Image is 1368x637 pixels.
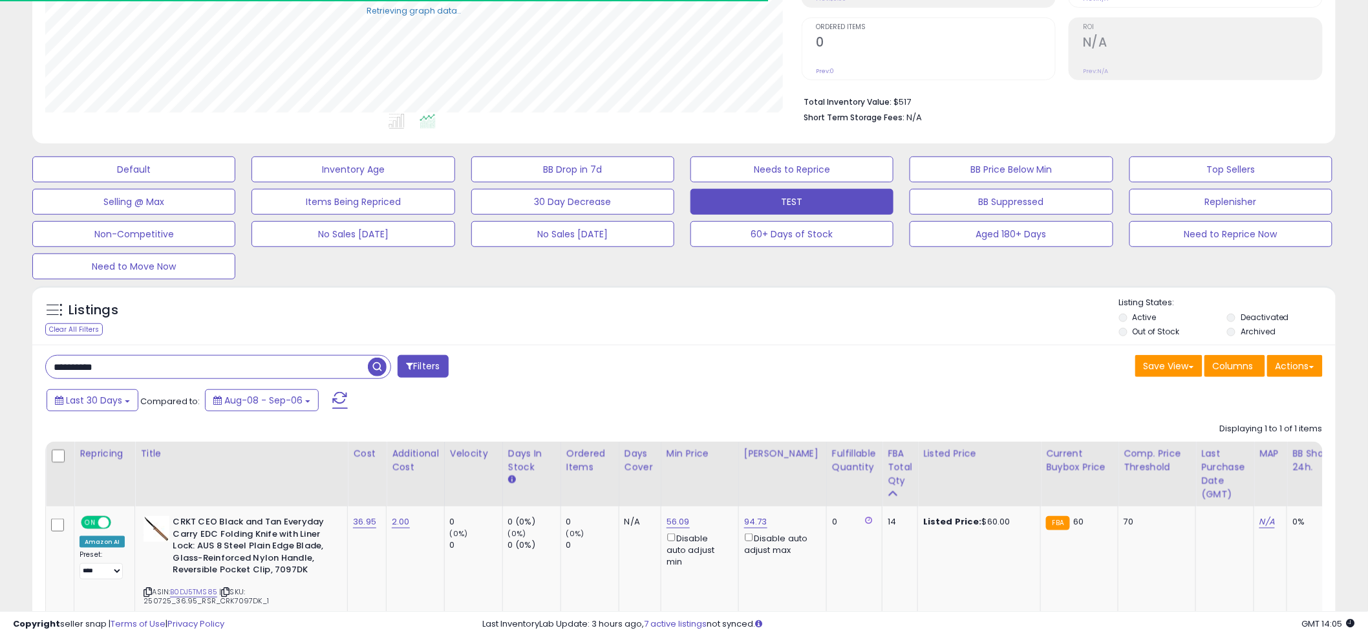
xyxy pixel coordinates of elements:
[1292,516,1335,528] div: 0%
[66,394,122,407] span: Last 30 Days
[566,516,619,528] div: 0
[888,516,908,528] div: 14
[251,221,454,247] button: No Sales [DATE]
[1083,35,1322,52] h2: N/A
[1129,189,1332,215] button: Replenisher
[80,550,125,579] div: Preset:
[508,528,526,539] small: (0%)
[471,157,674,182] button: BB Drop in 7d
[471,189,674,215] button: 30 Day Decrease
[13,618,224,631] div: seller snap | |
[45,323,103,336] div: Clear All Filters
[80,447,129,460] div: Repricing
[816,67,834,75] small: Prev: 0
[392,515,410,528] a: 2.00
[1201,447,1248,501] div: Last Purchase Date (GMT)
[1119,297,1336,309] p: Listing States:
[816,35,1055,52] h2: 0
[483,618,1355,631] div: Last InventoryLab Update: 3 hours ago, not synced.
[353,515,376,528] a: 36.95
[367,5,461,17] div: Retrieving graph data..
[744,447,821,460] div: [PERSON_NAME]
[566,539,619,551] div: 0
[690,189,893,215] button: TEST
[471,221,674,247] button: No Sales [DATE]
[450,528,468,539] small: (0%)
[1129,221,1332,247] button: Need to Reprice Now
[1124,447,1190,474] div: Comp. Price Threshold
[224,394,303,407] span: Aug-08 - Sep-06
[353,447,381,460] div: Cost
[508,474,516,486] small: Days In Stock.
[910,189,1113,215] button: BB Suppressed
[1046,516,1070,530] small: FBA
[173,516,330,579] b: CRKT CEO Black and Tan Everyday Carry EDC Folding Knife with Liner Lock: AUS 8 Steel Plain Edge B...
[910,157,1113,182] button: BB Price Below Min
[508,539,561,551] div: 0 (0%)
[32,221,235,247] button: Non-Competitive
[910,221,1113,247] button: Aged 180+ Days
[450,539,502,551] div: 0
[566,528,584,539] small: (0%)
[1135,355,1202,377] button: Save View
[1302,618,1355,630] span: 2025-10-7 14:05 GMT
[170,587,217,598] a: B0DJ5TMS85
[32,254,235,279] button: Need to Move Now
[667,515,690,528] a: 56.09
[744,515,767,528] a: 94.73
[1259,447,1281,460] div: MAP
[1073,515,1084,528] span: 60
[1133,326,1180,337] label: Out of Stock
[923,515,982,528] b: Listed Price:
[251,189,454,215] button: Items Being Repriced
[923,447,1035,460] div: Listed Price
[144,516,169,542] img: 315M50lDDXL._SL40_.jpg
[744,531,817,556] div: Disable auto adjust max
[32,157,235,182] button: Default
[816,24,1055,31] span: Ordered Items
[69,301,118,319] h5: Listings
[508,516,561,528] div: 0 (0%)
[450,516,502,528] div: 0
[625,447,656,474] div: Days Cover
[144,587,269,606] span: | SKU: 250725_36.95_RSR_CRK7097DK_1
[450,447,497,460] div: Velocity
[111,618,166,630] a: Terms of Use
[690,221,893,247] button: 60+ Days of Stock
[1292,447,1340,474] div: BB Share 24h.
[392,447,439,474] div: Additional Cost
[1267,355,1323,377] button: Actions
[1124,516,1186,528] div: 70
[251,157,454,182] button: Inventory Age
[1259,515,1275,528] a: N/A
[645,618,707,630] a: 7 active listings
[1083,24,1322,31] span: ROI
[398,355,448,378] button: Filters
[13,618,60,630] strong: Copyright
[804,112,904,123] b: Short Term Storage Fees:
[1046,447,1113,474] div: Current Buybox Price
[923,516,1031,528] div: $60.00
[1129,157,1332,182] button: Top Sellers
[47,389,138,411] button: Last 30 Days
[690,157,893,182] button: Needs to Reprice
[888,447,912,488] div: FBA Total Qty
[804,96,892,107] b: Total Inventory Value:
[1220,423,1323,435] div: Displaying 1 to 1 of 1 items
[1213,360,1254,372] span: Columns
[625,516,651,528] div: N/A
[667,531,729,568] div: Disable auto adjust min
[804,93,1313,109] li: $517
[832,447,877,474] div: Fulfillable Quantity
[167,618,224,630] a: Privacy Policy
[205,389,319,411] button: Aug-08 - Sep-06
[508,447,555,474] div: Days In Stock
[32,189,235,215] button: Selling @ Max
[1083,67,1108,75] small: Prev: N/A
[140,447,342,460] div: Title
[832,516,872,528] div: 0
[140,395,200,407] span: Compared to:
[566,447,614,474] div: Ordered Items
[109,517,130,528] span: OFF
[906,111,922,124] span: N/A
